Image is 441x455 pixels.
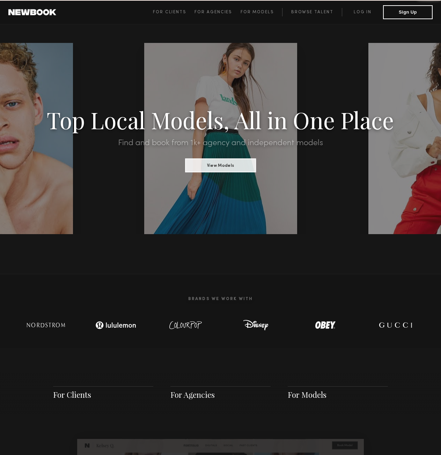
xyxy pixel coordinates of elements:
[33,139,408,147] h2: Find and book from 1k+ agency and independent models
[185,158,256,172] button: View Models
[303,318,348,332] img: logo-obey.svg
[91,318,140,332] img: logo-lulu.svg
[170,389,215,400] a: For Agencies
[194,10,232,14] span: For Agencies
[233,318,278,332] img: logo-disney.svg
[342,8,383,16] a: Log in
[194,8,240,16] a: For Agencies
[11,288,430,310] h2: Brands We Work With
[153,8,194,16] a: For Clients
[241,10,274,14] span: For Models
[33,109,408,130] h1: Top Local Models, All in One Place
[185,161,256,169] a: View Models
[153,10,186,14] span: For Clients
[22,318,71,332] img: logo-nordstrom.svg
[282,8,342,16] a: Browse Talent
[288,389,326,400] a: For Models
[373,318,418,332] img: logo-gucci.svg
[163,318,208,332] img: logo-colour-pop.svg
[241,8,282,16] a: For Models
[383,5,433,19] button: Sign Up
[53,389,91,400] a: For Clients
